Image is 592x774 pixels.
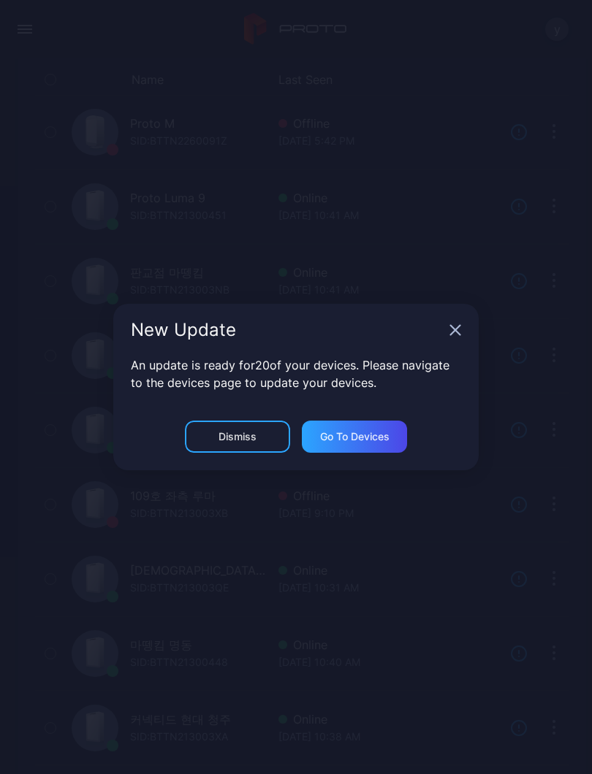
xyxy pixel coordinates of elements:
[219,431,257,442] div: Dismiss
[185,421,290,453] button: Dismiss
[131,321,444,339] div: New Update
[131,356,461,391] p: An update is ready for 20 of your devices. Please navigate to the devices page to update your dev...
[302,421,407,453] button: Go to devices
[320,431,390,442] div: Go to devices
